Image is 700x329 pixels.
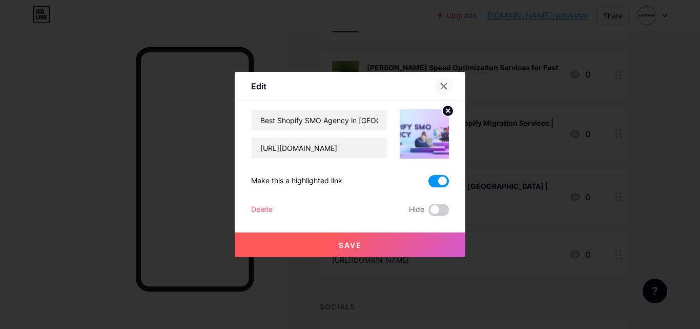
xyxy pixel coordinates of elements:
[339,241,362,249] span: Save
[251,175,342,187] div: Make this a highlighted link
[251,80,266,92] div: Edit
[235,233,465,257] button: Save
[409,204,424,216] span: Hide
[252,110,387,130] input: Title
[251,204,273,216] div: Delete
[252,138,387,158] input: URL
[400,109,449,159] img: link_thumbnail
